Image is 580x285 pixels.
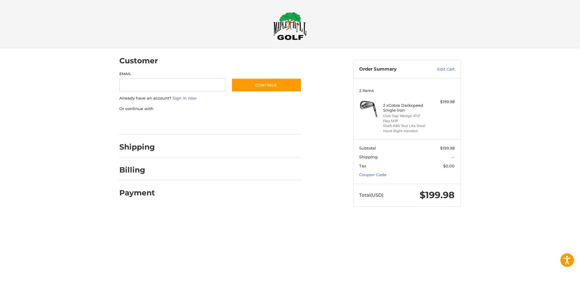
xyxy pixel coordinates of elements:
[431,99,455,105] div: $199.98
[383,113,429,119] li: Club Gap Wedge 47.5°
[119,165,155,175] h2: Billing
[119,106,301,112] p: Or continue with
[119,95,301,101] p: Already have an account?
[420,189,455,201] span: $199.98
[119,188,155,198] h2: Payment
[359,172,386,177] a: Coupon Code
[273,12,307,40] img: Maple Hill Golf
[383,123,429,128] li: Shaft KBS Tour Lite Steel
[172,96,197,100] a: Sign in now
[383,128,429,134] li: Hand Right-Handed
[443,163,455,168] span: $0.00
[359,88,455,93] h3: 2 Items
[231,78,301,92] button: Continue
[440,146,455,150] span: $199.98
[383,119,429,124] li: Flex Stiff
[220,118,265,128] iframe: PayPal-venmo
[119,56,158,65] h2: Customer
[169,118,214,128] iframe: PayPal-paylater
[359,163,366,168] span: Tax
[359,66,424,72] h3: Order Summary
[119,71,226,77] label: Email
[119,142,155,152] h2: Shipping
[359,192,383,198] span: Total (USD)
[359,154,378,159] span: Shipping
[424,66,455,72] a: Edit Cart
[359,146,376,150] span: Subtotal
[383,103,429,113] h4: 2 x Cobra Darkspeed Single Iron
[452,154,455,159] span: --
[117,118,163,128] iframe: PayPal-paypal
